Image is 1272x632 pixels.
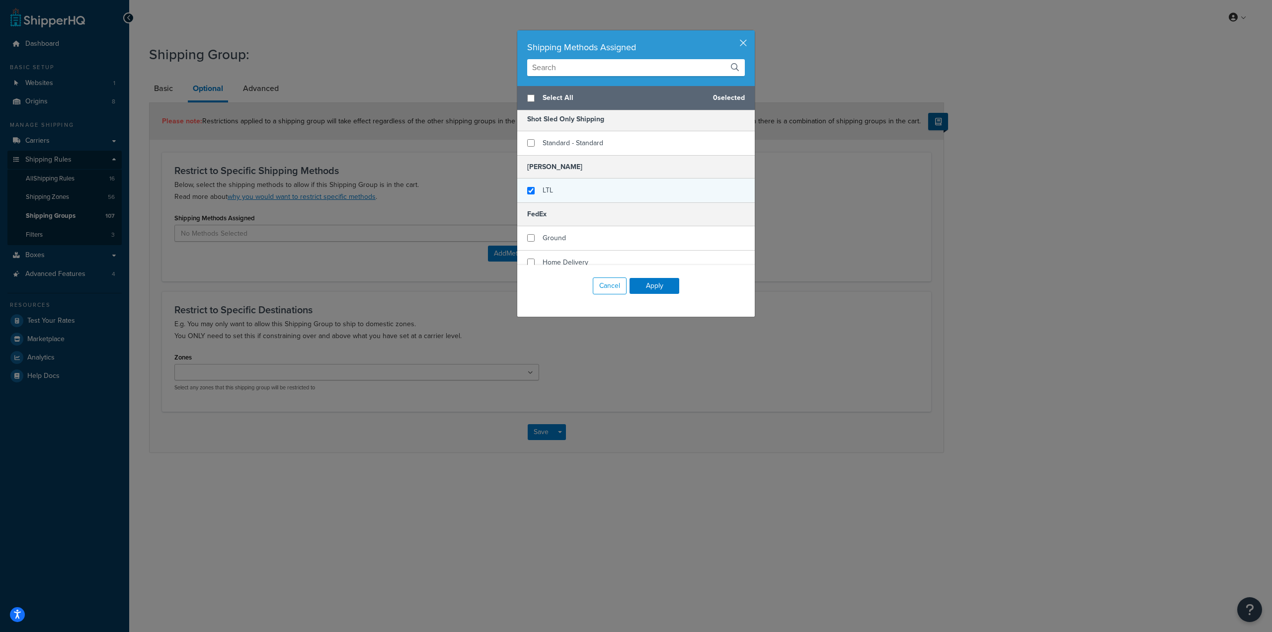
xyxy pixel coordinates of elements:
h5: [PERSON_NAME] [517,155,755,179]
span: Home Delivery [543,257,588,268]
input: Search [527,59,745,76]
span: Select All [543,91,705,105]
h5: FedEx [517,202,755,226]
span: LTL [543,185,553,195]
h5: Shot Sled Only Shipping [517,107,755,131]
div: Shipping Methods Assigned [527,40,745,54]
div: 0 selected [517,86,755,110]
button: Cancel [593,277,627,294]
span: Ground [543,233,566,243]
button: Apply [630,278,679,294]
span: Standard - Standard [543,138,603,148]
